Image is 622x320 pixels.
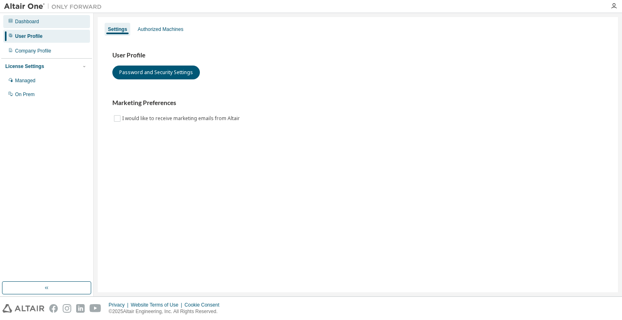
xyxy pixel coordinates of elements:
div: Authorized Machines [138,26,183,33]
div: Settings [108,26,127,33]
div: Dashboard [15,18,39,25]
div: Company Profile [15,48,51,54]
img: Altair One [4,2,106,11]
div: Website Terms of Use [131,302,184,308]
img: instagram.svg [63,304,71,313]
img: linkedin.svg [76,304,85,313]
div: License Settings [5,63,44,70]
img: youtube.svg [90,304,101,313]
div: Managed [15,77,35,84]
div: On Prem [15,91,35,98]
label: I would like to receive marketing emails from Altair [122,114,241,123]
div: User Profile [15,33,42,39]
img: facebook.svg [49,304,58,313]
h3: User Profile [112,51,603,59]
img: altair_logo.svg [2,304,44,313]
p: © 2025 Altair Engineering, Inc. All Rights Reserved. [109,308,224,315]
div: Privacy [109,302,131,308]
h3: Marketing Preferences [112,99,603,107]
div: Cookie Consent [184,302,224,308]
button: Password and Security Settings [112,66,200,79]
